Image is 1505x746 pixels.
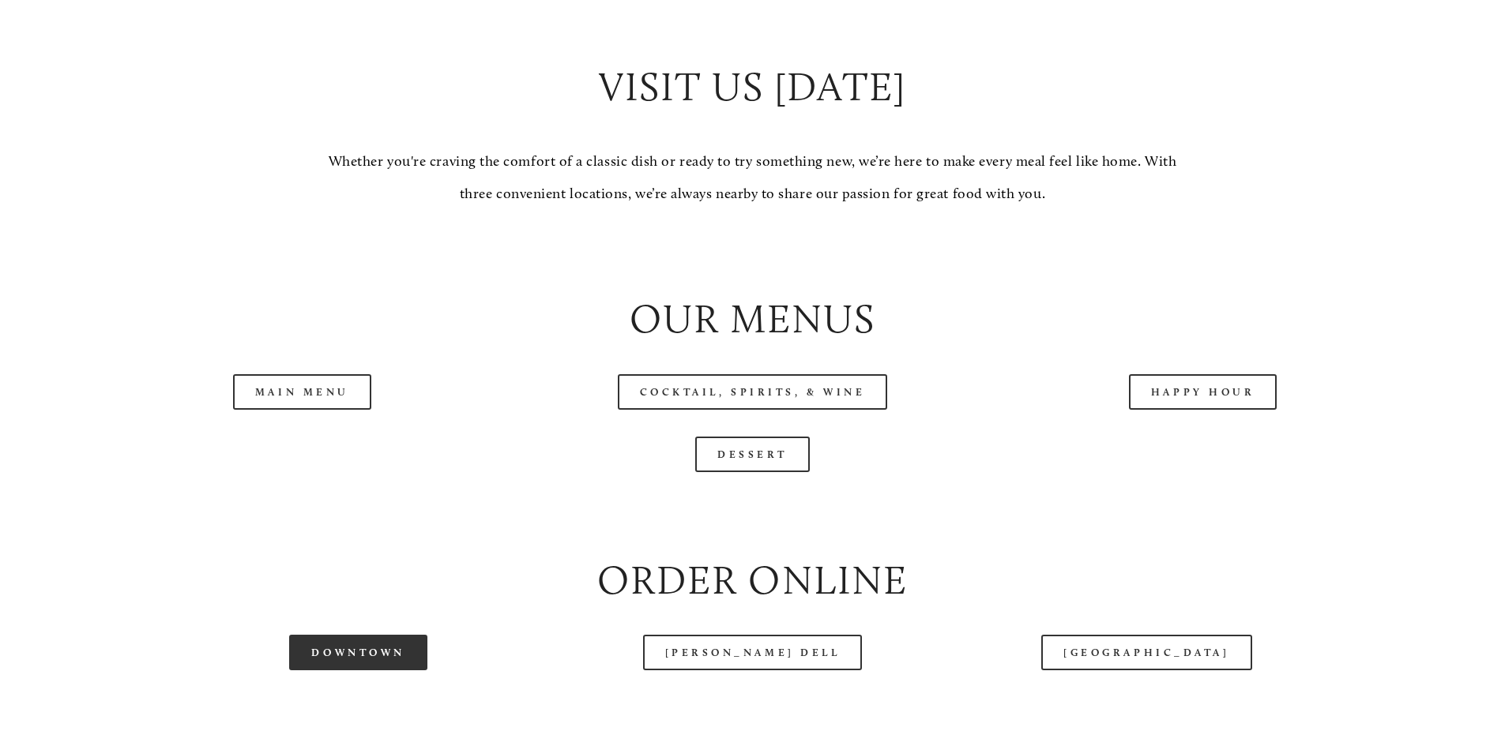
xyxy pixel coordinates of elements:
[1041,635,1251,670] a: [GEOGRAPHIC_DATA]
[695,437,810,472] a: Dessert
[90,553,1414,609] h2: Order Online
[233,374,371,410] a: Main Menu
[315,145,1189,211] p: Whether you're craving the comfort of a classic dish or ready to try something new, we’re here to...
[643,635,863,670] a: [PERSON_NAME] Dell
[1129,374,1277,410] a: Happy Hour
[90,291,1414,347] h2: Our Menus
[618,374,888,410] a: Cocktail, Spirits, & Wine
[289,635,427,670] a: Downtown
